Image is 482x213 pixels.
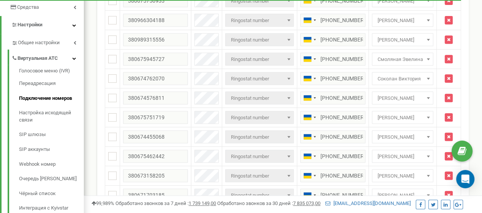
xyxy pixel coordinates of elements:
span: Ringostat number [228,74,291,84]
span: Ringostat number [225,91,294,104]
div: Telephone country code [301,34,318,46]
div: Telephone country code [301,189,318,201]
a: [EMAIL_ADDRESS][DOMAIN_NAME] [325,200,411,206]
div: Telephone country code [301,53,318,65]
span: Дегнера Мирослава [372,33,433,46]
span: Василенко Ксения [372,169,433,182]
span: Олена Федорова [375,190,431,201]
span: Ringostat number [225,72,294,85]
span: Василенко Ксения [375,171,431,181]
span: Обработано звонков за 7 дней : [115,200,216,206]
input: 050 123 4567 [300,169,365,182]
a: Настройка исходящей связи [19,106,84,127]
a: Переадресация [19,76,84,91]
span: Ringostat number [228,93,291,104]
input: 050 123 4567 [300,33,365,46]
span: Смоляная Эвелина [375,54,431,65]
a: Настройки [2,16,84,34]
input: 050 123 4567 [300,53,365,66]
div: Telephone country code [301,150,318,162]
span: Мельник Ольга [375,132,431,143]
input: 050 123 4567 [300,189,365,202]
div: Telephone country code [301,111,318,123]
a: Голосовое меню (IVR) [19,67,84,77]
a: Виртуальная АТС [11,50,84,65]
span: Алена Бавыко [375,93,431,104]
input: 050 123 4567 [300,130,365,143]
div: Telephone country code [301,14,318,26]
a: SIP шлюзы [19,127,84,142]
span: Алена Бавыко [375,112,431,123]
span: Соколан Виктория [375,74,431,84]
span: Общие настройки [18,39,60,46]
span: Ringostat number [225,130,294,143]
input: 050 123 4567 [300,14,365,27]
a: Подключение номеров [19,91,84,106]
span: Мельник Ольга [372,130,433,143]
u: 1 739 149,00 [189,200,216,206]
div: Open Intercom Messenger [456,170,474,188]
span: Дегнера Мирослава [375,35,431,45]
input: 050 123 4567 [300,91,365,104]
u: 7 835 073,00 [293,200,320,206]
span: Ringostat number [228,112,291,123]
span: Ringostat number [228,151,291,162]
span: 99,989% [91,200,114,206]
span: Ringostat number [228,171,291,181]
input: 050 123 4567 [300,111,365,124]
div: Telephone country code [301,170,318,182]
div: Telephone country code [301,72,318,85]
span: Средства [17,4,39,10]
span: Ringostat number [225,111,294,124]
input: 050 123 4567 [300,150,365,163]
span: Соколан Виктория [372,72,433,85]
span: Олена Федорова [372,189,433,202]
a: Webhook номер [19,157,84,172]
span: Смоляная Эвелина [372,53,433,66]
a: Очередь [PERSON_NAME] [19,171,84,186]
span: Ringostat number [225,150,294,163]
span: Алена Бавыко [372,91,433,104]
span: Ringostat number [225,189,294,202]
span: Виртуальная АТС [18,55,58,62]
span: Ringostat number [228,15,291,26]
span: Ringostat number [228,190,291,201]
span: Ringostat number [228,54,291,65]
span: Ringostat number [225,33,294,46]
span: Алена Бавыко [372,111,433,124]
span: Обработано звонков за 30 дней : [217,200,320,206]
input: 050 123 4567 [300,72,365,85]
span: Ringostat number [225,169,294,182]
div: Telephone country code [301,131,318,143]
div: Telephone country code [301,92,318,104]
span: Настройки [18,22,42,27]
a: SIP аккаунты [19,142,84,157]
a: Чёрный список [19,186,84,201]
span: Ringostat number [225,14,294,27]
span: Грищенко Вита [375,151,431,162]
span: Оверченко Тетяна [375,15,431,26]
span: Ringostat number [228,35,291,45]
span: Оверченко Тетяна [372,14,433,27]
span: Грищенко Вита [372,150,433,163]
a: Общие настройки [11,34,84,50]
span: Ringostat number [228,132,291,143]
span: Ringostat number [225,53,294,66]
